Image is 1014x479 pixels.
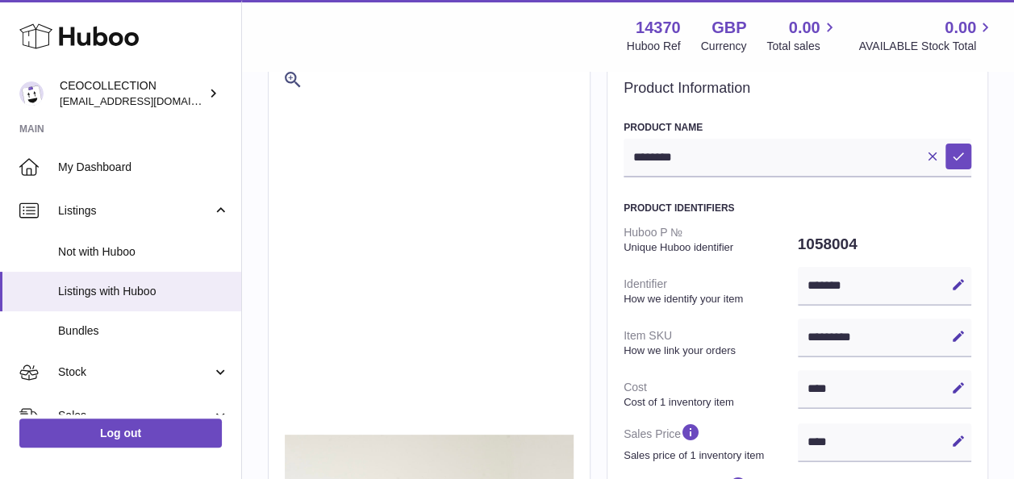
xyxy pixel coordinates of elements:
[58,408,212,423] span: Sales
[624,395,794,410] strong: Cost of 1 inventory item
[624,344,794,358] strong: How we link your orders
[701,39,747,54] div: Currency
[766,39,838,54] span: Total sales
[624,322,798,364] dt: Item SKU
[58,284,229,299] span: Listings with Huboo
[624,202,971,215] h3: Product Identifiers
[60,78,205,109] div: CEOCOLLECTION
[798,227,972,261] dd: 1058004
[789,17,820,39] span: 0.00
[58,160,229,175] span: My Dashboard
[945,17,976,39] span: 0.00
[624,80,971,98] h2: Product Information
[766,17,838,54] a: 0.00 Total sales
[624,240,794,255] strong: Unique Huboo identifier
[858,39,995,54] span: AVAILABLE Stock Total
[636,17,681,39] strong: 14370
[19,419,222,448] a: Log out
[58,244,229,260] span: Not with Huboo
[627,39,681,54] div: Huboo Ref
[58,323,229,339] span: Bundles
[624,219,798,260] dt: Huboo P №
[58,203,212,219] span: Listings
[19,81,44,106] img: internalAdmin-14370@internal.huboo.com
[624,121,971,134] h3: Product Name
[624,373,798,415] dt: Cost
[858,17,995,54] a: 0.00 AVAILABLE Stock Total
[624,415,798,469] dt: Sales Price
[711,17,746,39] strong: GBP
[624,270,798,312] dt: Identifier
[624,292,794,306] strong: How we identify your item
[58,364,212,380] span: Stock
[60,94,237,107] span: [EMAIL_ADDRESS][DOMAIN_NAME]
[624,448,794,463] strong: Sales price of 1 inventory item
